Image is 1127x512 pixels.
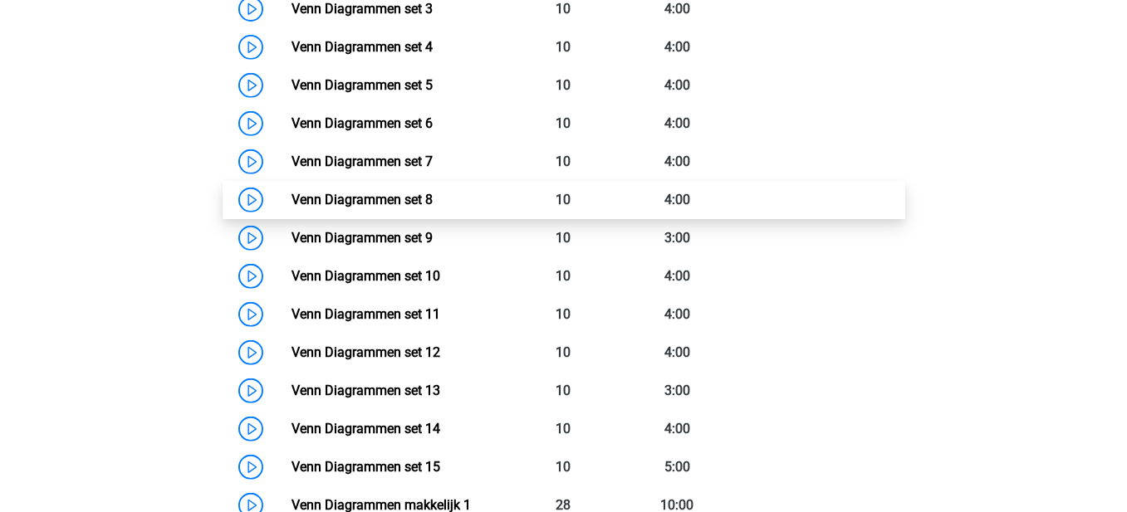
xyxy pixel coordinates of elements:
a: Venn Diagrammen set 3 [292,1,433,17]
a: Venn Diagrammen set 14 [292,421,440,436]
a: Venn Diagrammen set 8 [292,192,433,207]
a: Venn Diagrammen set 5 [292,77,433,93]
a: Venn Diagrammen set 7 [292,154,433,169]
a: Venn Diagrammen set 12 [292,344,440,360]
a: Venn Diagrammen set 9 [292,230,433,246]
a: Venn Diagrammen set 11 [292,306,440,322]
a: Venn Diagrammen set 13 [292,383,440,398]
a: Venn Diagrammen set 10 [292,268,440,284]
a: Venn Diagrammen set 4 [292,39,433,55]
a: Venn Diagrammen set 6 [292,115,433,131]
a: Venn Diagrammen set 15 [292,459,440,475]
